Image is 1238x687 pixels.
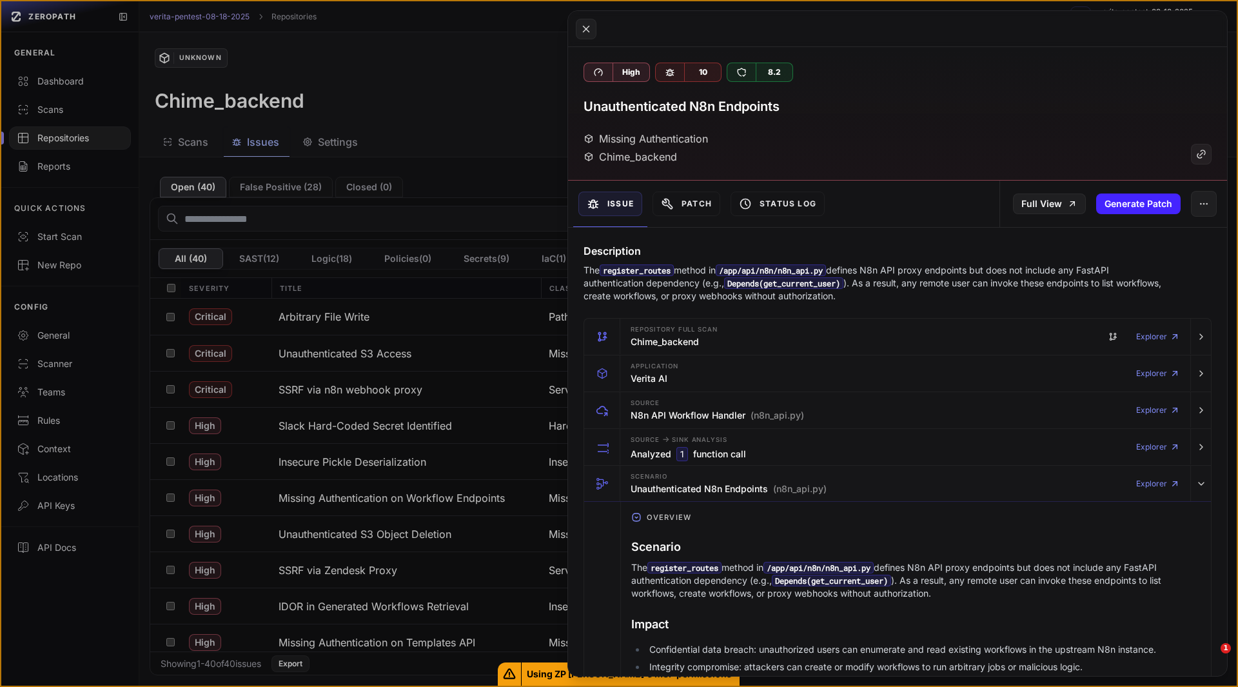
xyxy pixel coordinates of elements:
[653,192,720,216] button: Patch
[751,409,804,422] span: (n8n_api.py)
[631,326,718,333] span: Repository Full scan
[642,507,696,528] span: Overview
[1096,194,1181,214] button: Generate Patch
[631,434,727,444] span: Source Sink Analysis
[731,192,825,216] button: Status Log
[631,473,667,480] span: Scenario
[631,615,1201,633] h3: Impact
[1136,324,1180,350] a: Explorer
[584,392,1211,428] button: Source N8n API Workflow Handler (n8n_api.py) Explorer
[772,575,891,586] code: Depends(get_current_user)
[647,562,722,573] code: register_routes
[584,264,1161,303] p: The method in defines N8n API proxy endpoints but does not include any FastAPI authentication dep...
[662,434,669,444] span: ->
[1221,643,1231,653] span: 1
[1136,361,1180,386] a: Explorer
[631,409,804,422] h3: N8n API Workflow Handler
[724,277,843,289] code: Depends(get_current_user)
[584,466,1211,502] button: Scenario Unauthenticated N8n Endpoints (n8n_api.py) Explorer
[646,661,1201,673] li: Integrity compromise: attackers can create or modify workflows to run arbitrary jobs or malicious...
[631,483,827,495] h3: Unauthenticated N8n Endpoints
[716,264,826,276] code: /app/api/n8n/n8n_api.py
[676,447,688,461] code: 1
[773,483,827,495] span: (n8n_api.py)
[584,319,1211,355] button: Repository Full scan Chime_backend Explorer
[631,363,678,370] span: Application
[522,662,740,686] span: Using ZP [PERSON_NAME]'s MSP permissions
[584,355,1211,392] button: Application Verita AI Explorer
[631,400,660,406] span: Source
[631,447,746,461] h3: Analyzed function call
[578,192,642,216] button: Issue
[631,335,699,348] h3: Chime_backend
[584,149,677,164] div: Chime_backend
[1194,643,1225,674] iframe: Intercom live chat
[631,561,1201,600] p: The method in defines N8n API proxy endpoints but does not include any FastAPI authentication dep...
[1136,471,1180,497] a: Explorer
[763,562,874,573] code: /app/api/n8n/n8n_api.py
[1013,194,1086,214] a: Full View
[584,429,1211,465] button: Source -> Sink Analysis Analyzed 1 function call Explorer
[600,264,674,276] code: register_routes
[631,372,667,385] h3: Verita AI
[1136,434,1180,460] a: Explorer
[621,507,1211,528] button: Overview
[584,243,1212,259] h4: Description
[1136,397,1180,423] a: Explorer
[646,643,1201,656] li: Confidential data breach: unauthorized users can enumerate and read existing workflows in the ups...
[631,538,1201,556] h3: Scenario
